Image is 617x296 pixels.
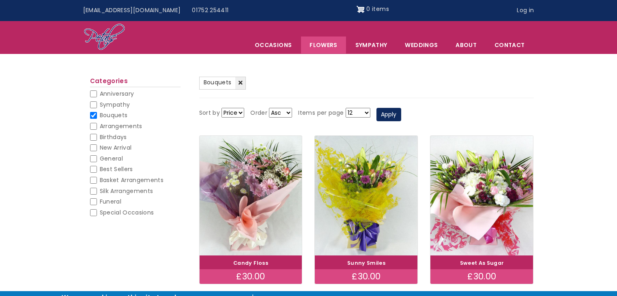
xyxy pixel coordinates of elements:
[301,36,346,54] a: Flowers
[100,197,121,206] span: Funeral
[430,136,533,255] img: Sweet As Sugar
[315,269,417,284] div: £30.00
[430,269,533,284] div: £30.00
[100,111,128,119] span: Bouquets
[486,36,533,54] a: Contact
[100,187,153,195] span: Silk Arrangements
[100,133,127,141] span: Birthdays
[233,260,268,266] a: Candy Floss
[90,77,181,87] h2: Categories
[447,36,485,54] a: About
[366,5,389,13] span: 0 items
[460,260,504,266] a: Sweet As Sugar
[84,23,125,51] img: Home
[200,269,302,284] div: £30.00
[77,3,187,18] a: [EMAIL_ADDRESS][DOMAIN_NAME]
[357,3,389,16] a: Shopping cart 0 items
[186,3,234,18] a: 01752 254411
[100,90,134,98] span: Anniversary
[100,101,130,109] span: Sympathy
[204,78,232,86] span: Bouquets
[347,36,396,54] a: Sympathy
[100,176,164,184] span: Basket Arrangements
[199,108,220,118] label: Sort by
[200,136,302,255] img: Candy Floss
[376,108,401,122] button: Apply
[250,108,267,118] label: Order
[100,122,142,130] span: Arrangements
[199,77,246,90] a: Bouquets
[357,3,365,16] img: Shopping cart
[246,36,300,54] span: Occasions
[100,165,133,173] span: Best Sellers
[511,3,540,18] a: Log in
[100,154,123,163] span: General
[298,108,344,118] label: Items per page
[396,36,446,54] span: Weddings
[347,260,385,266] a: Sunny Smiles
[100,208,154,217] span: Special Occasions
[315,136,417,255] img: Sunny Smiles
[100,144,132,152] span: New Arrival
